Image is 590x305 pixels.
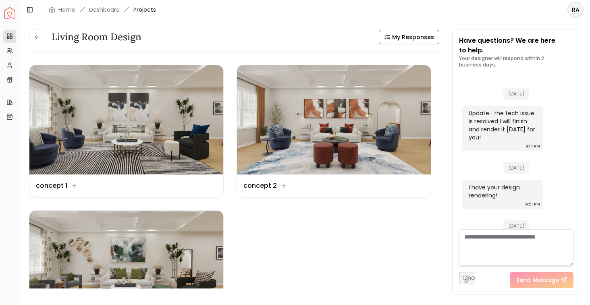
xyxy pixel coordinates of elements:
[237,65,431,174] img: concept 2
[4,7,15,19] img: Spacejoy Logo
[133,6,156,14] span: Projects
[29,65,223,174] img: concept 1
[503,162,529,174] span: [DATE]
[503,88,529,100] span: [DATE]
[29,65,224,197] a: concept 1concept 1
[459,36,573,55] p: Have questions? We are here to help.
[503,220,529,232] span: [DATE]
[469,109,535,141] div: Update- the tech issue is resolved I will finish and render it [DATE] for you!
[237,65,431,197] a: concept 2concept 2
[36,181,67,191] dd: concept 1
[4,7,15,19] a: Spacejoy
[379,30,439,44] button: My Responses
[567,2,584,18] button: RA
[392,33,434,41] span: My Responses
[469,183,535,199] div: I have your design rendering!
[459,55,573,68] p: Your designer will respond within 2 business days.
[243,181,277,191] dd: concept 2
[568,2,583,17] span: RA
[49,6,156,14] nav: breadcrumb
[89,6,120,14] a: Dashboard
[52,31,141,44] h3: Living Room design
[58,6,75,14] a: Home
[526,142,540,150] div: 9:14 PM
[525,200,540,208] div: 9:51 PM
